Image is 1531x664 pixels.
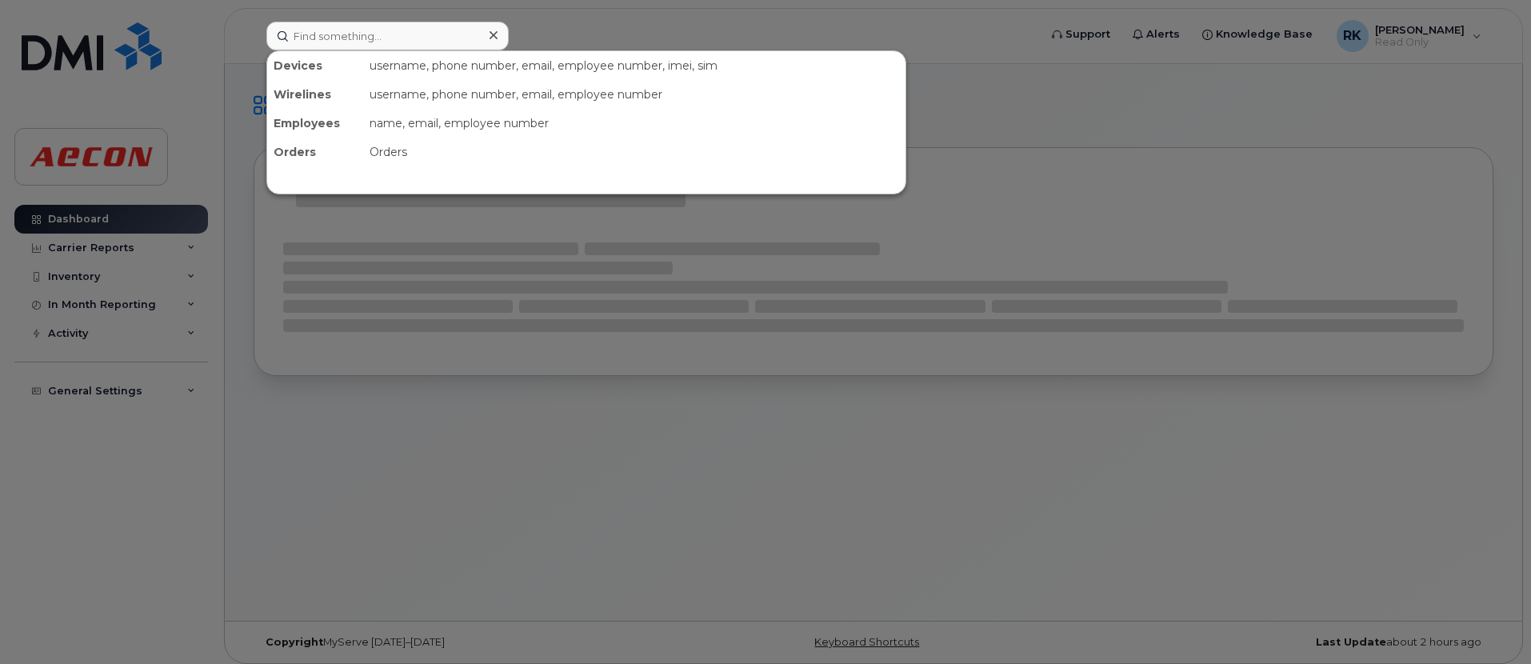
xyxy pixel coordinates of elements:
div: Orders [267,138,363,166]
div: Orders [363,138,905,166]
div: username, phone number, email, employee number [363,80,905,109]
div: Employees [267,109,363,138]
div: Wirelines [267,80,363,109]
div: Devices [267,51,363,80]
div: name, email, employee number [363,109,905,138]
div: username, phone number, email, employee number, imei, sim [363,51,905,80]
